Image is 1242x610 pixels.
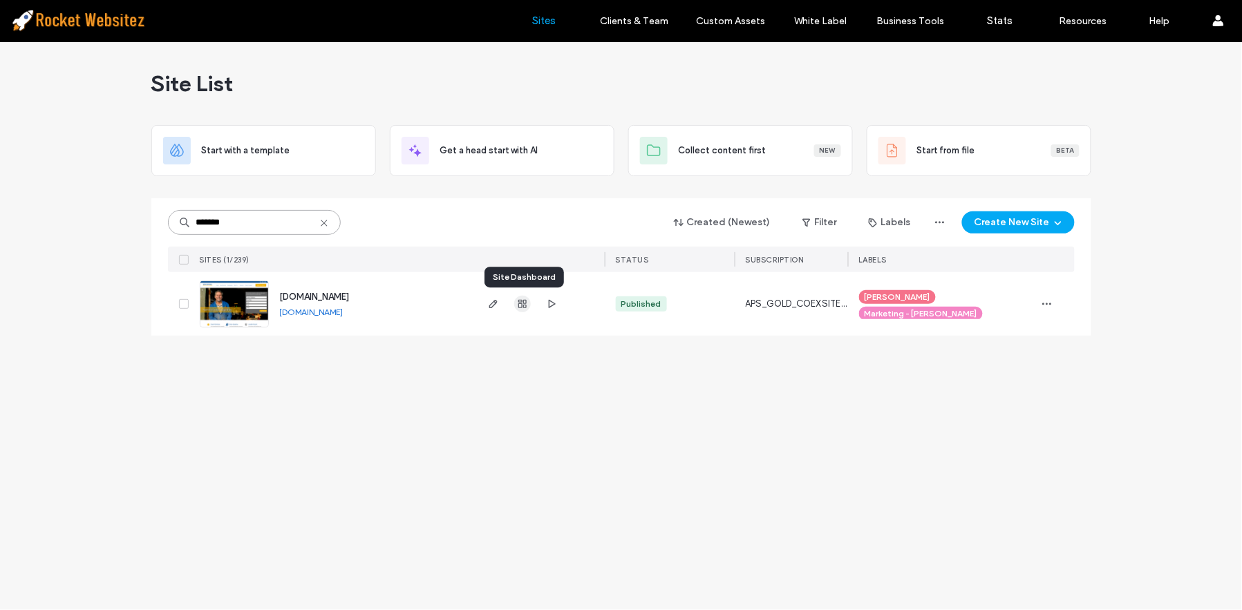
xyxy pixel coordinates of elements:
div: New [814,144,841,157]
label: Resources [1060,15,1107,27]
div: Start with a template [151,125,376,176]
span: Start from file [917,144,975,158]
button: Labels [856,211,923,233]
div: Site Dashboard [484,267,564,287]
div: Beta [1051,144,1080,157]
span: SUBSCRIPTION [746,255,805,265]
span: LABELS [859,255,887,265]
div: Start from fileBeta [867,125,1091,176]
div: Published [621,298,661,310]
span: [PERSON_NAME] [865,291,930,303]
span: Start with a template [202,144,290,158]
label: Sites [533,15,556,27]
button: Filter [789,211,851,233]
button: Created (Newest) [662,211,783,233]
div: Get a head start with AI [390,125,614,176]
span: Marketing - [PERSON_NAME] [865,307,977,320]
span: APS_GOLD_COEXSITENCE [746,297,848,311]
span: STATUS [616,255,649,265]
span: Get a head start with AI [440,144,538,158]
label: Help [1149,15,1170,27]
span: SITES (1/239) [200,255,250,265]
span: Site List [151,70,234,97]
label: Business Tools [877,15,945,27]
div: Collect content firstNew [628,125,853,176]
span: Collect content first [679,144,766,158]
a: [DOMAIN_NAME] [280,307,344,317]
span: Help [31,10,59,22]
label: White Label [795,15,847,27]
label: Clients & Team [600,15,668,27]
button: Create New Site [962,211,1075,233]
label: Custom Assets [697,15,766,27]
a: [DOMAIN_NAME] [280,292,350,302]
label: Stats [988,15,1013,27]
